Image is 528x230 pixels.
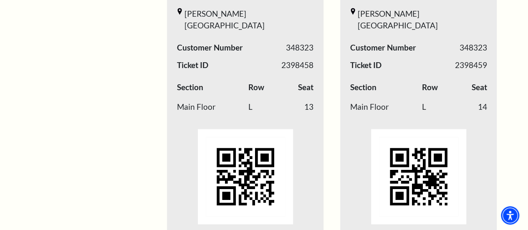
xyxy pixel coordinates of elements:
span: 348323 [286,42,313,54]
span: Customer Number [350,42,416,54]
span: 2398459 [455,59,487,71]
label: Seat [298,81,313,94]
div: Accessibility Menu [501,206,519,225]
span: Customer Number [177,42,243,54]
span: 2398458 [281,59,313,71]
span: Ticket ID [350,59,381,71]
span: 348323 [459,42,487,54]
label: Section [350,81,376,94]
span: [PERSON_NAME][GEOGRAPHIC_DATA] [357,8,487,32]
label: Seat [471,81,487,94]
label: Row [248,81,264,94]
td: 14 [458,97,487,117]
span: Ticket ID [177,59,208,71]
td: L [248,97,285,117]
td: 13 [285,97,313,117]
span: [PERSON_NAME][GEOGRAPHIC_DATA] [184,8,313,32]
label: Section [177,81,203,94]
label: Row [422,81,437,94]
td: Main Floor [350,97,422,117]
td: L [422,97,458,117]
td: Main Floor [177,97,249,117]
